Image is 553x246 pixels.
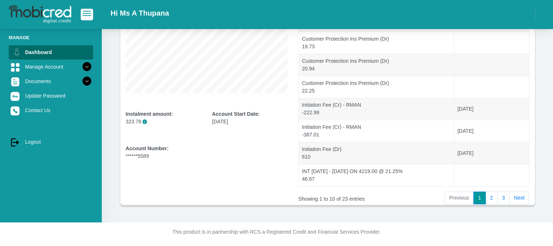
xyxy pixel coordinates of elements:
[9,34,93,41] li: Manage
[454,98,529,120] td: [DATE]
[9,74,93,88] a: Documents
[75,228,478,236] p: This product is in partnership with RCS a Registered Credit and Financial Services Provider.
[299,32,454,54] td: Customer Protection Ins Premium (Dr) 19.73
[111,9,169,17] h2: Hi Ms A Thupana
[298,191,388,203] div: Showing 1 to 10 of 23 entries
[509,192,529,205] a: Next
[9,103,93,117] a: Contact Us
[212,111,260,117] b: Account Start Date:
[299,98,454,120] td: Initiation Fee (Cr) - RMAN -222.99
[485,192,498,205] a: 2
[143,119,147,124] span: i
[9,89,93,103] a: Update Password
[454,142,529,164] td: [DATE]
[473,192,486,205] a: 1
[126,118,201,126] p: 323.78
[9,60,93,74] a: Manage Account
[212,110,288,126] div: [DATE]
[126,145,169,151] b: Account Number:
[299,142,454,164] td: Initiation Fee (Dr) 610
[9,45,93,59] a: Dashboard
[299,164,454,186] td: INT [DATE] - [DATE] ON 4219.00 @ 21.25% 46.67
[299,54,454,76] td: Customer Protection Ins Premium (Dr) 20.94
[497,192,510,205] a: 3
[299,76,454,98] td: Customer Protection Ins Premium (Dr) 22.25
[9,5,71,24] img: logo-mobicred.svg
[9,135,93,149] a: Logout
[126,111,173,117] b: Instalment amount:
[299,120,454,142] td: Initiation Fee (Cr) - RMAN -387.01
[454,120,529,142] td: [DATE]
